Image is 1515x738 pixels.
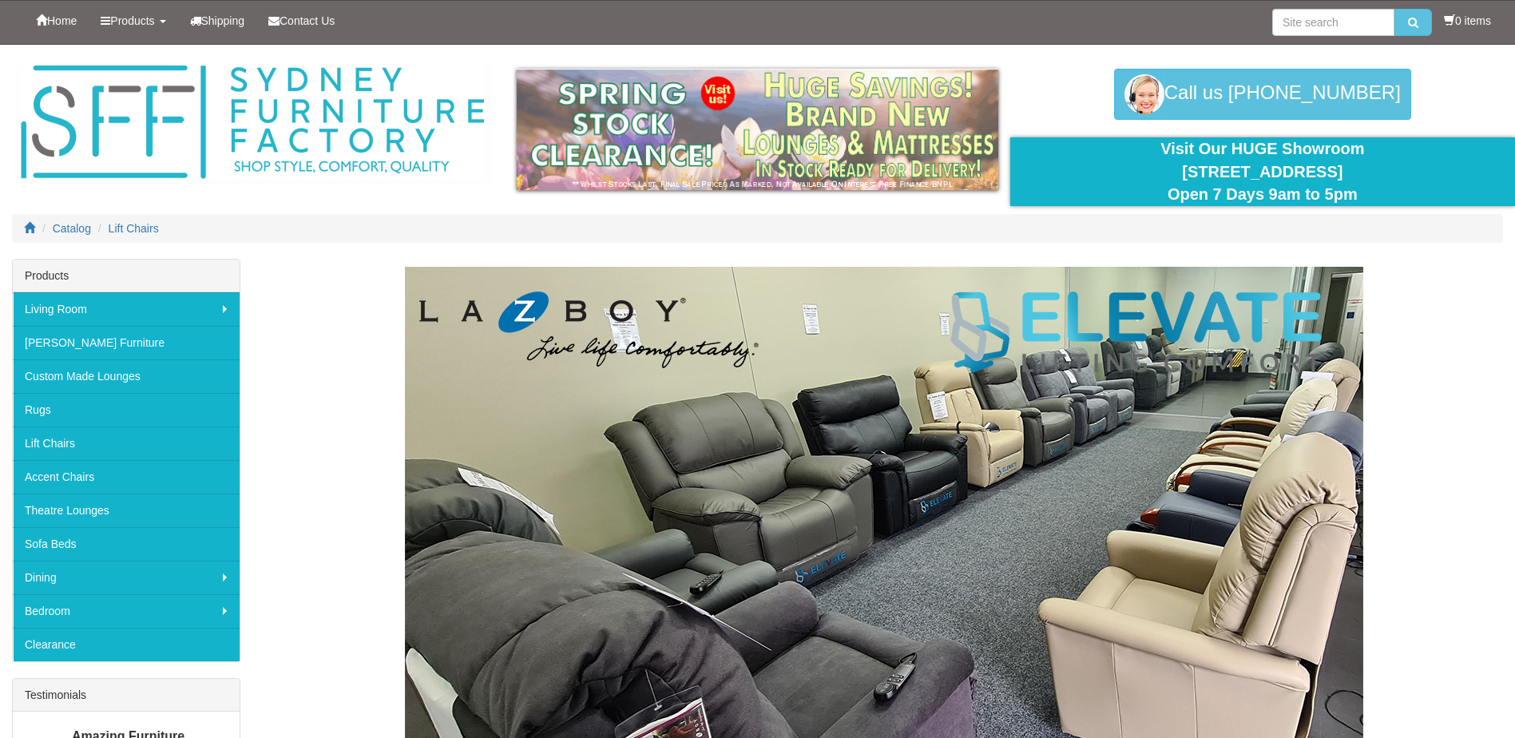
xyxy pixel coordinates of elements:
span: Products [110,14,154,27]
img: spring-sale.gif [517,69,997,190]
a: Rugs [13,393,240,427]
a: Lift Chairs [109,222,159,235]
a: Living Room [13,292,240,326]
span: Shipping [201,14,245,27]
div: Testimonials [13,679,240,712]
a: Sofa Beds [13,527,240,561]
a: Accent Chairs [13,460,240,494]
a: Catalog [53,222,91,235]
a: Bedroom [13,594,240,628]
a: Theatre Lounges [13,494,240,527]
div: Visit Our HUGE Showroom [STREET_ADDRESS] Open 7 Days 9am to 5pm [1022,137,1503,206]
a: Dining [13,561,240,594]
div: Products [13,260,240,292]
a: Shipping [178,1,257,41]
span: Contact Us [280,14,335,27]
a: Contact Us [256,1,347,41]
a: Home [24,1,89,41]
img: Sydney Furniture Factory [13,61,492,184]
a: [PERSON_NAME] Furniture [13,326,240,359]
a: Custom Made Lounges [13,359,240,393]
input: Site search [1272,9,1394,36]
a: Clearance [13,628,240,661]
span: Home [47,14,77,27]
a: Products [89,1,177,41]
a: Lift Chairs [13,427,240,460]
li: 0 items [1444,13,1491,29]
